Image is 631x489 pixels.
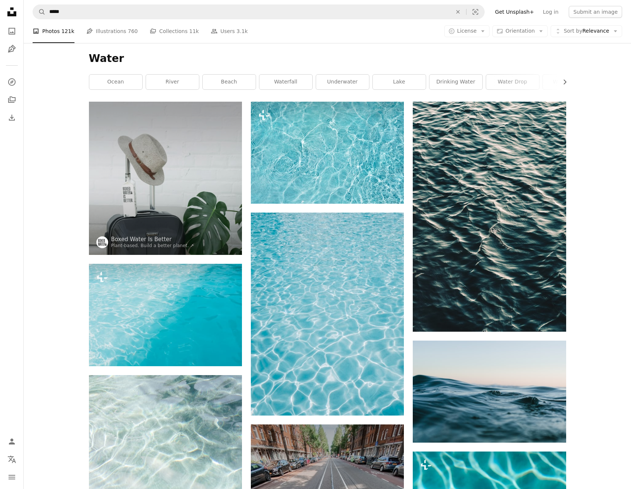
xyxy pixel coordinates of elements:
button: Language [4,452,19,467]
span: License [457,28,477,34]
span: Sort by [564,28,582,34]
a: Illustrations 760 [86,19,138,43]
img: a blue pool with clear water and a boat in the background [89,264,242,366]
a: water bottle [543,75,596,89]
span: 3.1k [236,27,248,35]
span: 11k [189,27,199,35]
button: Sort byRelevance [551,25,622,37]
a: Log in / Sign up [4,434,19,449]
button: License [444,25,490,37]
span: Orientation [505,28,535,34]
a: body of water under sky [413,388,566,395]
img: A hat and Boxed Water carton sit on a suitcase [89,102,242,255]
a: drinking water [429,75,482,89]
span: 760 [128,27,138,35]
button: Orientation [492,25,548,37]
a: A hat and Boxed Water carton sit on a suitcase [89,175,242,181]
button: Clear [450,5,466,19]
a: body of water [413,213,566,220]
a: Users 3.1k [211,19,248,43]
a: rippling crystal blue water [251,311,404,317]
button: Visual search [466,5,484,19]
button: Search Unsplash [33,5,46,19]
a: Get Unsplash+ [491,6,538,18]
img: rippling crystal blue water [251,213,404,416]
button: scroll list to the right [558,75,566,89]
img: Go to Boxed Water Is Better's profile [96,236,108,248]
a: a blue pool with clear blue water [251,149,404,156]
a: Photos [4,24,19,39]
a: beach [203,75,256,89]
img: a blue pool with clear blue water [251,102,404,204]
a: Download History [4,110,19,125]
img: body of water [413,102,566,332]
a: waterfall [259,75,312,89]
a: Plant-based. Build a better planet. ↗ [111,243,194,248]
button: Menu [4,470,19,485]
a: a blue pool with clear water and a boat in the background [89,311,242,318]
a: Explore [4,75,19,89]
a: Collections [4,92,19,107]
h1: Water [89,52,566,65]
a: Collections 11k [150,19,199,43]
a: river [146,75,199,89]
button: Submit an image [569,6,622,18]
span: Relevance [564,27,609,35]
img: body of water under sky [413,341,566,443]
a: Log in [538,6,563,18]
form: Find visuals sitewide [33,4,485,19]
a: water drop [486,75,539,89]
a: ocean [89,75,142,89]
a: Illustrations [4,42,19,56]
a: Boxed Water Is Better [111,236,194,243]
a: lake [373,75,426,89]
a: underwater [316,75,369,89]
